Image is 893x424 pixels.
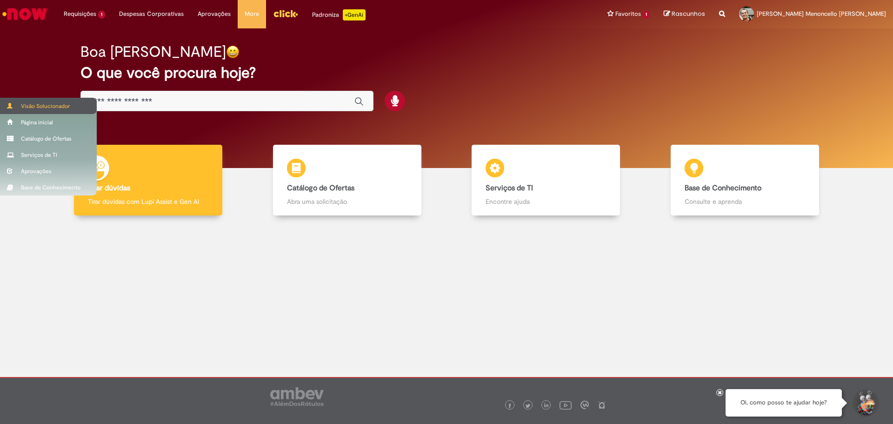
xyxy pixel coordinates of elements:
[287,183,354,193] b: Catálogo de Ofertas
[273,7,298,20] img: click_logo_yellow_360x200.png
[507,404,512,408] img: logo_footer_facebook.png
[198,9,231,19] span: Aprovações
[64,9,96,19] span: Requisições
[287,197,407,206] p: Abra uma solicitação
[851,389,879,417] button: Iniciar Conversa de Suporte
[88,183,130,193] b: Tirar dúvidas
[615,9,641,19] span: Favoritos
[526,404,530,408] img: logo_footer_twitter.png
[726,389,842,417] div: Oi, como posso te ajudar hoje?
[1,5,49,23] img: ServiceNow
[664,10,705,19] a: Rascunhos
[486,197,606,206] p: Encontre ajuda
[598,401,606,409] img: logo_footer_naosei.png
[343,9,366,20] p: +GenAi
[98,11,105,19] span: 1
[757,10,886,18] span: [PERSON_NAME] Menoncello [PERSON_NAME]
[685,197,805,206] p: Consulte e aprenda
[643,11,650,19] span: 1
[80,65,813,81] h2: O que você procura hoje?
[245,9,259,19] span: More
[49,145,248,216] a: Tirar dúvidas Tirar dúvidas com Lupi Assist e Gen Ai
[486,183,533,193] b: Serviços de TI
[88,197,208,206] p: Tirar dúvidas com Lupi Assist e Gen Ai
[270,387,324,406] img: logo_footer_ambev_rotulo_gray.png
[446,145,646,216] a: Serviços de TI Encontre ajuda
[672,9,705,18] span: Rascunhos
[646,145,845,216] a: Base de Conhecimento Consulte e aprenda
[312,9,366,20] div: Padroniza
[685,183,761,193] b: Base de Conhecimento
[580,401,589,409] img: logo_footer_workplace.png
[544,403,549,409] img: logo_footer_linkedin.png
[248,145,447,216] a: Catálogo de Ofertas Abra uma solicitação
[560,399,572,411] img: logo_footer_youtube.png
[226,45,240,59] img: happy-face.png
[119,9,184,19] span: Despesas Corporativas
[80,44,226,60] h2: Boa [PERSON_NAME]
